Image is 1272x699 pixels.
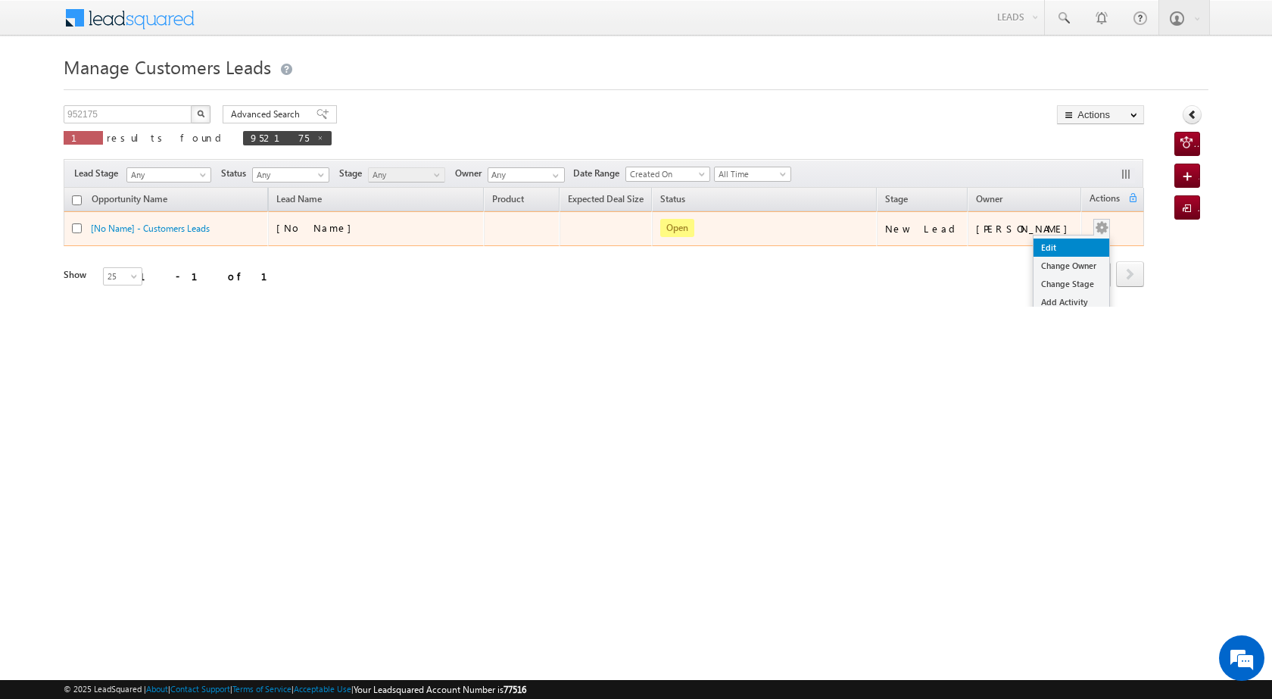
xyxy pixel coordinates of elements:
[26,80,64,99] img: d_60004797649_company_0_60004797649
[197,110,204,117] img: Search
[503,684,526,695] span: 77516
[221,167,252,180] span: Status
[107,131,227,144] span: results found
[252,167,329,183] a: Any
[653,191,693,211] a: Status
[1033,257,1109,275] a: Change Owner
[64,55,271,79] span: Manage Customers Leads
[20,140,276,454] textarea: Type your message and hit 'Enter'
[74,167,124,180] span: Lead Stage
[573,167,625,180] span: Date Range
[127,168,206,182] span: Any
[84,191,175,211] a: Opportunity Name
[91,223,210,234] a: [No Name] - Customers Leads
[544,168,563,183] a: Show All Items
[248,8,285,44] div: Minimize live chat window
[294,684,351,694] a: Acceptable Use
[1082,190,1127,210] span: Actions
[368,167,445,183] a: Any
[139,267,285,285] div: 1 - 1 of 1
[976,193,1002,204] span: Owner
[976,222,1075,236] div: [PERSON_NAME]
[251,131,309,144] span: 952175
[231,108,304,121] span: Advanced Search
[369,168,441,182] span: Any
[714,167,791,182] a: All Time
[206,467,275,487] em: Start Chat
[885,222,961,236] div: New Lead
[1033,293,1109,311] a: Add Activity
[126,167,211,183] a: Any
[1057,105,1144,124] button: Actions
[103,267,142,286] a: 25
[64,682,526,697] span: © 2025 LeadSquared | | | | |
[104,270,144,283] span: 25
[660,219,694,237] span: Open
[560,191,651,211] a: Expected Deal Size
[92,193,167,204] span: Opportunity Name
[488,167,565,183] input: Type to Search
[1033,275,1109,293] a: Change Stage
[253,168,325,182] span: Any
[269,191,329,211] span: Lead Name
[715,167,787,181] span: All Time
[1116,263,1144,287] a: next
[455,167,488,180] span: Owner
[64,268,91,282] div: Show
[1116,261,1144,287] span: next
[170,684,230,694] a: Contact Support
[71,131,95,144] span: 1
[568,193,644,204] span: Expected Deal Size
[885,193,908,204] span: Stage
[625,167,710,182] a: Created On
[339,167,368,180] span: Stage
[72,195,82,205] input: Check all records
[79,80,254,99] div: Chat with us now
[146,684,168,694] a: About
[878,191,915,211] a: Stage
[354,684,526,695] span: Your Leadsquared Account Number is
[1033,239,1109,257] a: Edit
[276,221,359,234] span: [No Name]
[626,167,705,181] span: Created On
[492,193,524,204] span: Product
[232,684,291,694] a: Terms of Service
